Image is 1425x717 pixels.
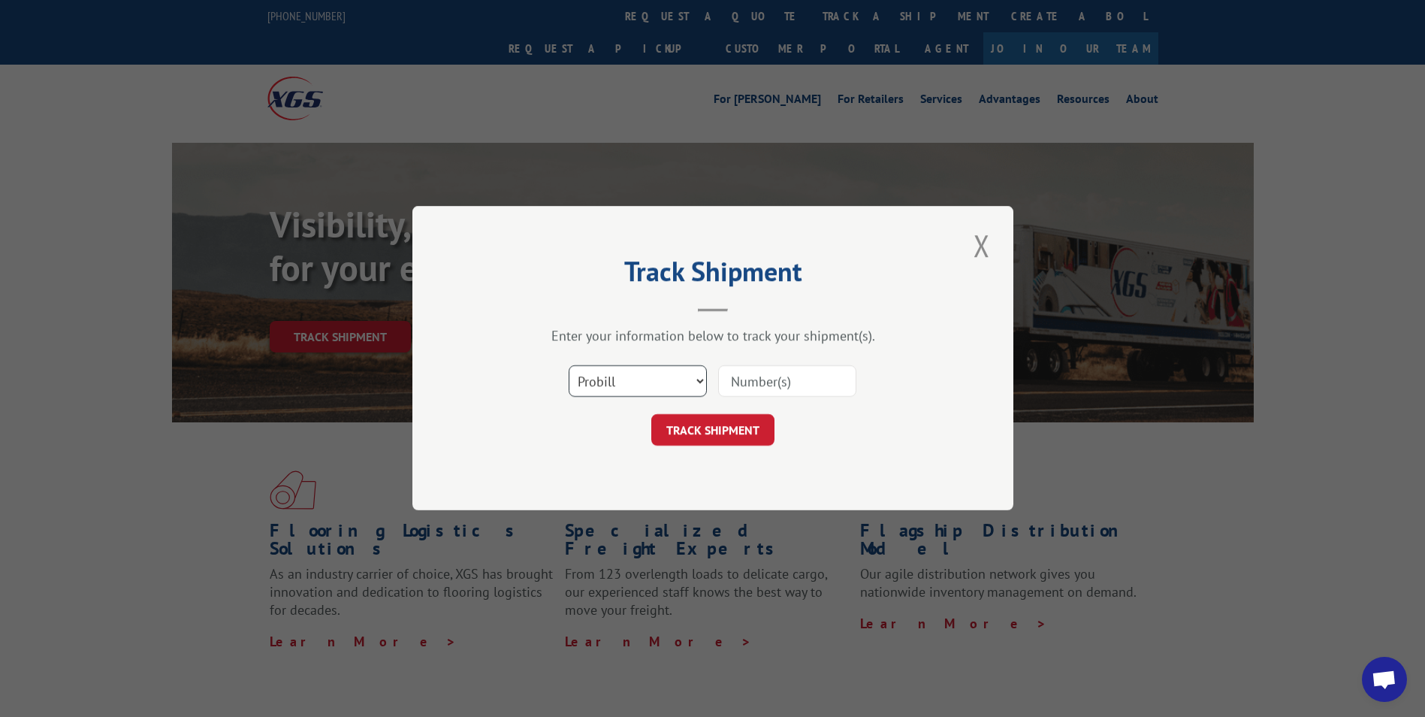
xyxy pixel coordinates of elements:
[488,261,938,289] h2: Track Shipment
[969,225,995,266] button: Close modal
[1362,657,1407,702] a: Open chat
[651,415,774,446] button: TRACK SHIPMENT
[488,328,938,345] div: Enter your information below to track your shipment(s).
[718,366,856,398] input: Number(s)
